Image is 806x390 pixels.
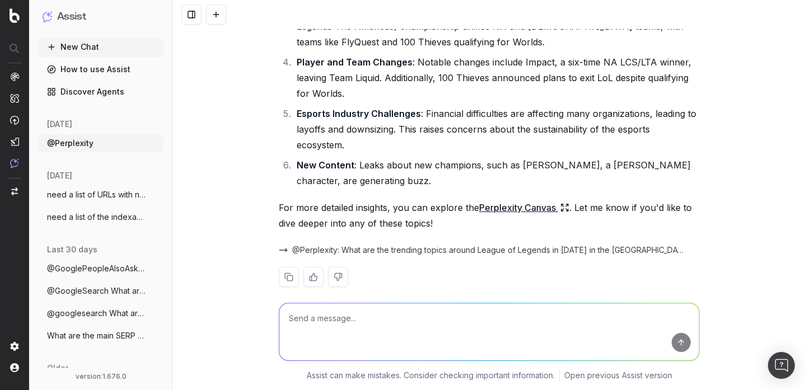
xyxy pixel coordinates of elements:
p: For more detailed insights, you can explore the . Let me know if you'd like to dive deeper into a... [279,200,700,231]
img: Setting [10,342,19,351]
li: : Financial difficulties are affecting many organizations, leading to layoffs and downsizing. Thi... [293,106,700,153]
a: Perplexity Canvas [479,200,569,215]
img: Assist [10,158,19,168]
strong: Esports Industry Challenges [297,108,421,119]
span: older [47,363,68,374]
button: Assist [43,9,159,25]
span: need a list of URLs with number of visis [47,189,146,200]
h1: Assist [57,9,86,25]
button: What are the main SERP features for 'how [38,327,163,345]
a: Open previous Assist version [564,370,672,381]
button: @googlesearch What are the main SERP fea [38,304,163,322]
img: Intelligence [10,93,19,103]
img: Assist [43,11,53,22]
button: need a list of URLs with number of visis [38,186,163,204]
span: @GooglePeopleAlsoAsk What are the 'Peopl [47,263,146,274]
button: New Chat [38,38,163,56]
a: How to use Assist [38,60,163,78]
img: Botify logo [10,8,20,23]
button: @Perplexity [38,134,163,152]
img: Studio [10,137,19,146]
button: need a list of the indexable URLs with n [38,208,163,226]
a: Discover Agents [38,83,163,101]
strong: New Content [297,159,354,171]
button: @GooglePeopleAlsoAsk What are the 'Peopl [38,260,163,278]
span: [DATE] [47,170,72,181]
div: version: 1.676.0 [43,372,159,381]
div: Open Intercom Messenger [768,352,795,379]
span: @GoogleSearch What are the main SERP fea [47,285,146,297]
li: : Leaks about new champions, such as [PERSON_NAME], a [PERSON_NAME] character, are generating buzz. [293,157,700,189]
strong: Player and Team Changes [297,57,413,68]
span: need a list of the indexable URLs with n [47,212,146,223]
img: Activation [10,115,19,125]
img: My account [10,363,19,372]
span: What are the main SERP features for 'how [47,330,146,341]
span: @googlesearch What are the main SERP fea [47,308,146,319]
span: @Perplexity [47,138,93,149]
img: Switch project [11,187,18,195]
button: @GoogleSearch What are the main SERP fea [38,282,163,300]
span: last 30 days [47,244,97,255]
button: @Perplexity: What are the trending topics around League of Legends in [DATE] in the [GEOGRAPHIC_D... [279,245,700,256]
span: @Perplexity: What are the trending topics around League of Legends in [DATE] in the [GEOGRAPHIC_D... [292,245,686,256]
li: : Notable changes include Impact, a six-time NA LCS/LTA winner, leaving Team Liquid. Additionally... [293,54,700,101]
p: Assist can make mistakes. Consider checking important information. [307,370,555,381]
img: Analytics [10,72,19,81]
span: [DATE] [47,119,72,130]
